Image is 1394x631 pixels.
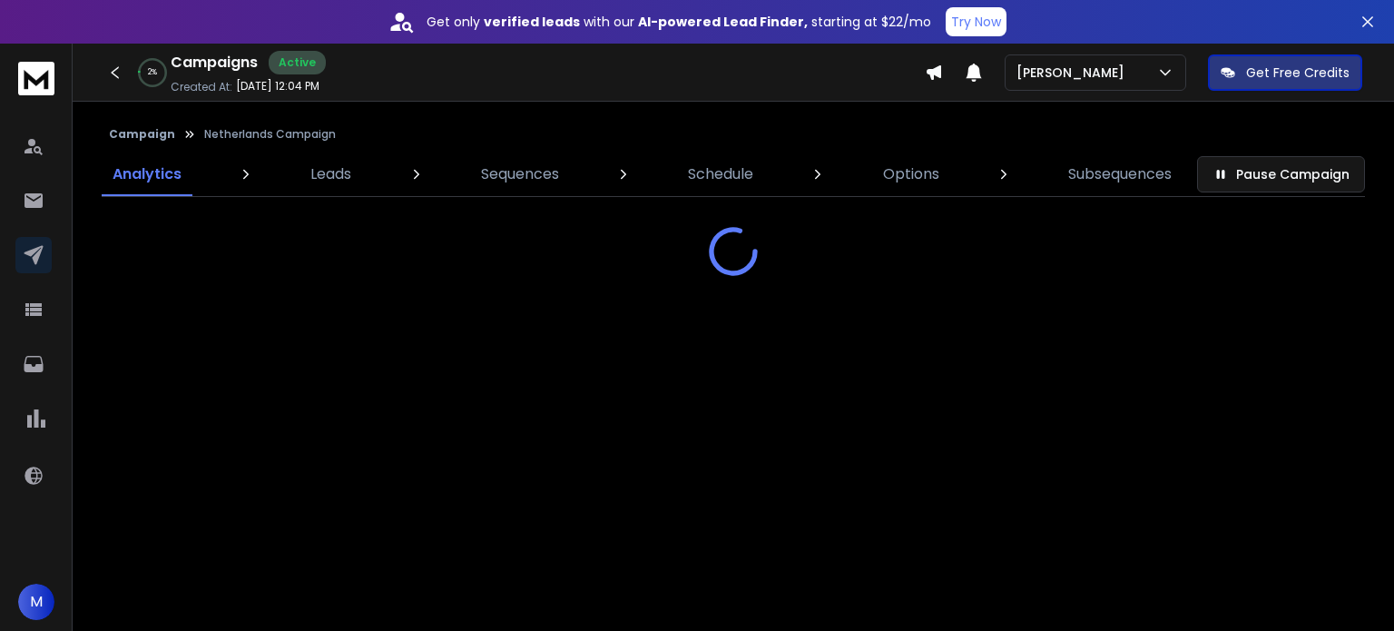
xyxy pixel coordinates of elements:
button: Try Now [946,7,1006,36]
p: Leads [310,163,351,185]
a: Analytics [102,153,192,196]
a: Leads [299,153,362,196]
p: Sequences [481,163,559,185]
p: [DATE] 12:04 PM [236,79,319,94]
img: logo [18,62,54,95]
p: [PERSON_NAME] [1016,64,1132,82]
p: Get Free Credits [1246,64,1350,82]
p: 2 % [148,67,157,78]
p: Schedule [688,163,753,185]
p: Get only with our starting at $22/mo [427,13,931,31]
strong: AI-powered Lead Finder, [638,13,808,31]
strong: verified leads [484,13,580,31]
p: Netherlands Campaign [204,127,336,142]
p: Analytics [113,163,182,185]
a: Schedule [677,153,764,196]
button: M [18,584,54,620]
button: Campaign [109,127,175,142]
a: Sequences [470,153,570,196]
a: Subsequences [1057,153,1183,196]
button: Get Free Credits [1208,54,1362,91]
button: Pause Campaign [1197,156,1365,192]
a: Options [872,153,950,196]
h1: Campaigns [171,52,258,74]
p: Created At: [171,80,232,94]
p: Subsequences [1068,163,1172,185]
div: Active [269,51,326,74]
p: Try Now [951,13,1001,31]
p: Options [883,163,939,185]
